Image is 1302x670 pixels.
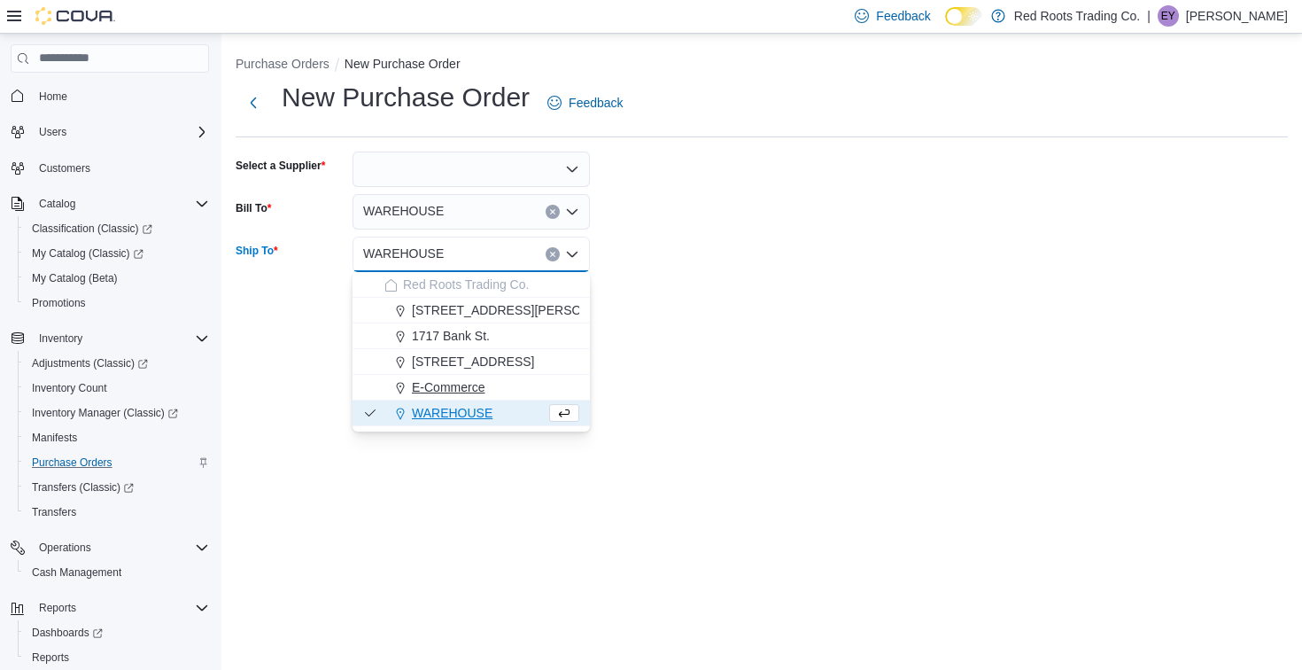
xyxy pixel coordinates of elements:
span: Transfers (Classic) [32,480,134,495]
button: Inventory Count [18,376,216,401]
a: Customers [32,158,97,179]
span: Feedback [876,7,930,25]
a: Inventory Manager (Classic) [25,402,185,424]
button: Reports [32,597,83,619]
label: Bill To [236,201,271,215]
span: Dashboards [32,626,103,640]
p: [PERSON_NAME] [1186,5,1288,27]
a: Classification (Classic) [18,216,216,241]
span: Classification (Classic) [25,218,209,239]
a: Reports [25,647,76,668]
a: Home [32,86,74,107]
button: Inventory [32,328,89,349]
a: Classification (Classic) [25,218,159,239]
span: Inventory [39,331,82,346]
button: [STREET_ADDRESS][PERSON_NAME] [353,298,590,323]
span: Catalog [39,197,75,211]
button: Purchase Orders [236,57,329,71]
a: Adjustments (Classic) [25,353,155,374]
a: Transfers (Classic) [25,477,141,498]
span: My Catalog (Beta) [32,271,118,285]
input: Dark Mode [945,7,982,26]
a: Promotions [25,292,93,314]
img: Cova [35,7,115,25]
span: EY [1161,5,1175,27]
a: Transfers (Classic) [18,475,216,500]
span: Adjustments (Classic) [32,356,148,370]
a: Manifests [25,427,84,448]
span: Operations [32,537,209,558]
button: Manifests [18,425,216,450]
span: Dark Mode [945,26,946,27]
span: Cash Management [32,565,121,580]
span: Transfers (Classic) [25,477,209,498]
button: Transfers [18,500,216,525]
h1: New Purchase Order [282,80,530,115]
button: WAREHOUSE [353,401,590,426]
button: Promotions [18,291,216,316]
span: Home [39,90,67,104]
span: Inventory Count [25,378,209,399]
a: Purchase Orders [25,452,120,473]
a: Adjustments (Classic) [18,351,216,376]
a: Dashboards [25,622,110,643]
button: Users [32,121,74,143]
span: Cash Management [25,562,209,583]
button: Operations [32,537,98,558]
span: [STREET_ADDRESS][PERSON_NAME] [412,301,637,319]
span: Reports [32,597,209,619]
span: Promotions [32,296,86,310]
p: | [1147,5,1151,27]
button: Close list of options [565,247,579,261]
button: Next [236,85,271,121]
a: My Catalog (Classic) [25,243,151,264]
button: Users [4,120,216,144]
a: Inventory Count [25,378,114,399]
button: Red Roots Trading Co. [353,272,590,298]
button: E-Commerce [353,375,590,401]
button: Clear input [546,205,560,219]
button: Open list of options [565,205,579,219]
span: WAREHOUSE [363,200,444,222]
a: My Catalog (Classic) [18,241,216,266]
span: Purchase Orders [25,452,209,473]
label: Ship To [236,244,278,258]
button: Customers [4,155,216,181]
span: Promotions [25,292,209,314]
span: Adjustments (Classic) [25,353,209,374]
span: WAREHOUSE [363,243,444,264]
span: Inventory [32,328,209,349]
span: Dashboards [25,622,209,643]
a: My Catalog (Beta) [25,268,125,289]
a: Feedback [540,85,630,121]
span: My Catalog (Beta) [25,268,209,289]
span: Catalog [32,193,209,214]
span: Classification (Classic) [32,222,152,236]
span: WAREHOUSE [412,404,492,422]
span: Inventory Manager (Classic) [25,402,209,424]
p: Red Roots Trading Co. [1014,5,1140,27]
a: Inventory Manager (Classic) [18,401,216,425]
span: Home [32,85,209,107]
button: [STREET_ADDRESS] [353,349,590,375]
span: Reports [39,601,76,615]
button: Cash Management [18,560,216,585]
span: Manifests [25,427,209,448]
button: New Purchase Order [345,57,461,71]
button: Open list of options [565,162,579,176]
span: Customers [32,157,209,179]
button: Inventory [4,326,216,351]
span: Transfers [25,502,209,523]
a: Dashboards [18,620,216,645]
span: Operations [39,541,91,555]
button: Home [4,83,216,109]
label: Select a Supplier [236,159,325,173]
a: Transfers [25,502,83,523]
button: My Catalog (Beta) [18,266,216,291]
button: 1717 Bank St. [353,323,590,349]
a: Cash Management [25,562,128,583]
span: My Catalog (Classic) [32,246,143,261]
button: Operations [4,535,216,560]
nav: An example of EuiBreadcrumbs [236,55,1288,76]
span: E-Commerce [412,378,484,396]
